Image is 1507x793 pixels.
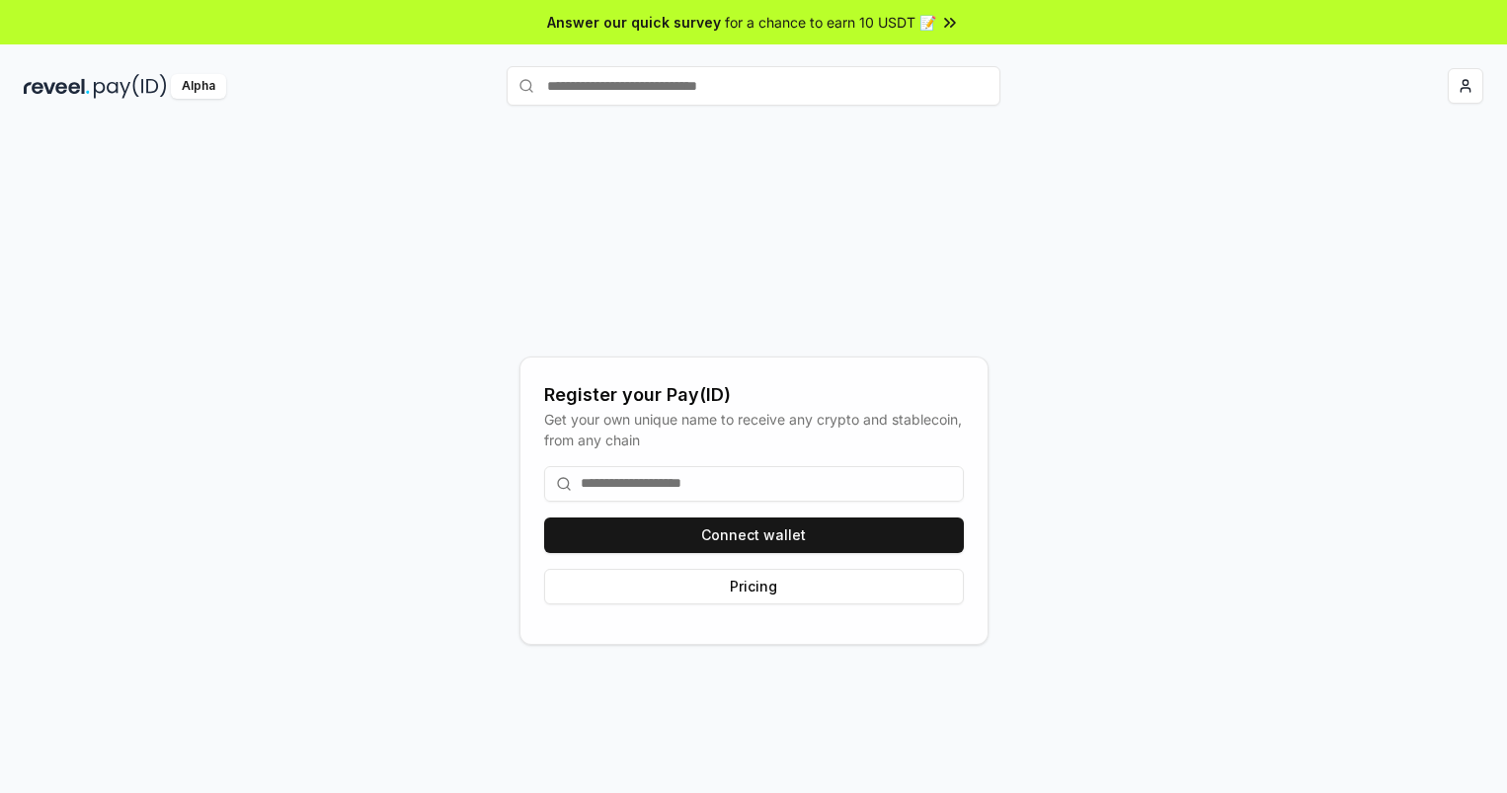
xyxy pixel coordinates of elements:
span: Answer our quick survey [547,12,721,33]
div: Get your own unique name to receive any crypto and stablecoin, from any chain [544,409,964,450]
div: Register your Pay(ID) [544,381,964,409]
img: reveel_dark [24,74,90,99]
div: Alpha [171,74,226,99]
img: pay_id [94,74,167,99]
span: for a chance to earn 10 USDT 📝 [725,12,936,33]
button: Pricing [544,569,964,604]
button: Connect wallet [544,517,964,553]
